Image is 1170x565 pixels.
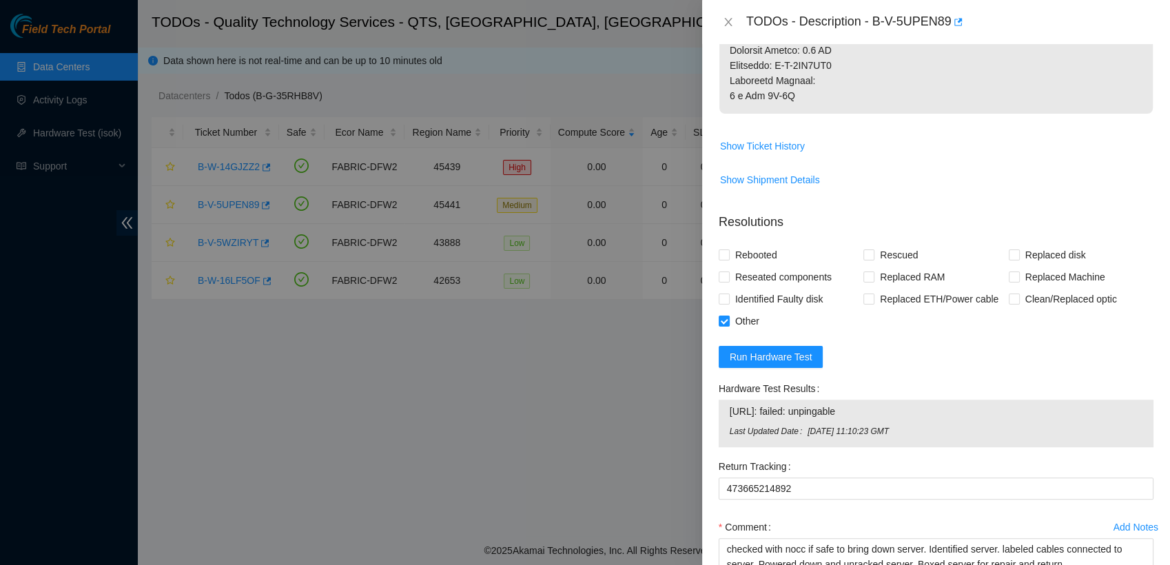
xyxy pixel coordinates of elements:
span: Run Hardware Test [730,349,812,364]
span: Replaced ETH/Power cable [874,288,1004,310]
p: Resolutions [719,202,1153,232]
span: Replaced Machine [1020,266,1111,288]
span: Replaced disk [1020,244,1091,266]
span: Reseated components [730,266,837,288]
span: [DATE] 11:10:23 GMT [808,425,1142,438]
button: Show Ticket History [719,135,805,157]
input: Return Tracking [719,477,1153,500]
span: Replaced RAM [874,266,950,288]
span: Show Ticket History [720,138,805,154]
button: Add Notes [1113,516,1159,538]
span: Other [730,310,765,332]
span: Rescued [874,244,923,266]
button: Close [719,16,738,29]
span: Last Updated Date [730,425,808,438]
label: Return Tracking [719,455,797,477]
span: Identified Faulty disk [730,288,829,310]
div: TODOs - Description - B-V-5UPEN89 [746,11,1153,33]
div: Add Notes [1113,522,1158,532]
label: Comment [719,516,777,538]
span: [URL]: failed: unpingable [730,404,1142,419]
span: close [723,17,734,28]
button: Run Hardware Test [719,346,823,368]
button: Show Shipment Details [719,169,821,191]
span: Rebooted [730,244,783,266]
span: Clean/Replaced optic [1020,288,1122,310]
span: Show Shipment Details [720,172,820,187]
label: Hardware Test Results [719,378,825,400]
